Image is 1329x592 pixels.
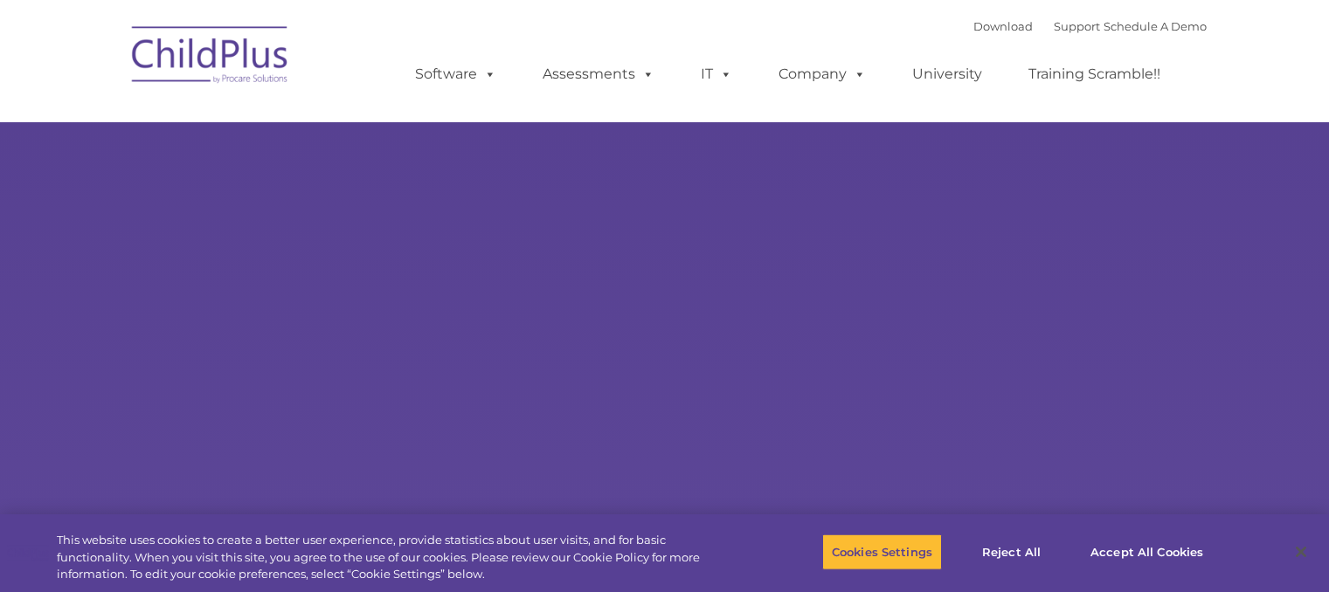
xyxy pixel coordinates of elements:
a: University [895,57,1000,92]
button: Reject All [957,533,1066,570]
div: This website uses cookies to create a better user experience, provide statistics about user visit... [57,532,731,583]
button: Cookies Settings [822,533,942,570]
a: Training Scramble!! [1011,57,1178,92]
a: Schedule A Demo [1104,19,1207,33]
a: IT [683,57,750,92]
button: Accept All Cookies [1081,533,1213,570]
img: ChildPlus by Procare Solutions [123,14,298,101]
a: Support [1054,19,1100,33]
a: Software [398,57,514,92]
a: Download [973,19,1033,33]
button: Close [1282,533,1320,571]
font: | [973,19,1207,33]
a: Company [761,57,883,92]
a: Assessments [525,57,672,92]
